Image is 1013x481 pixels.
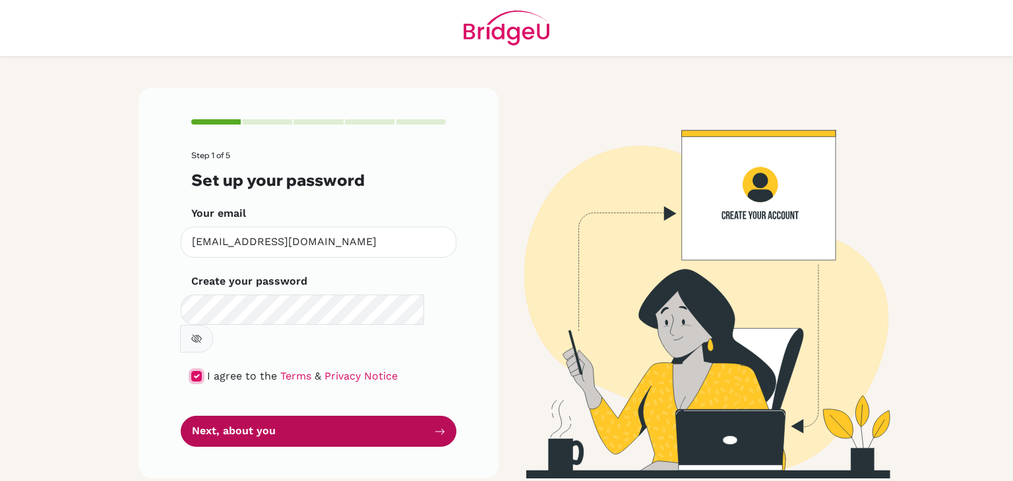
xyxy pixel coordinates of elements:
span: Step 1 of 5 [191,150,230,160]
label: Create your password [191,273,307,289]
label: Your email [191,206,246,221]
span: & [315,370,321,382]
button: Next, about you [181,416,456,447]
a: Terms [280,370,311,382]
h3: Set up your password [191,171,446,190]
a: Privacy Notice [324,370,398,382]
input: Insert your email* [181,227,456,258]
span: I agree to the [207,370,277,382]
